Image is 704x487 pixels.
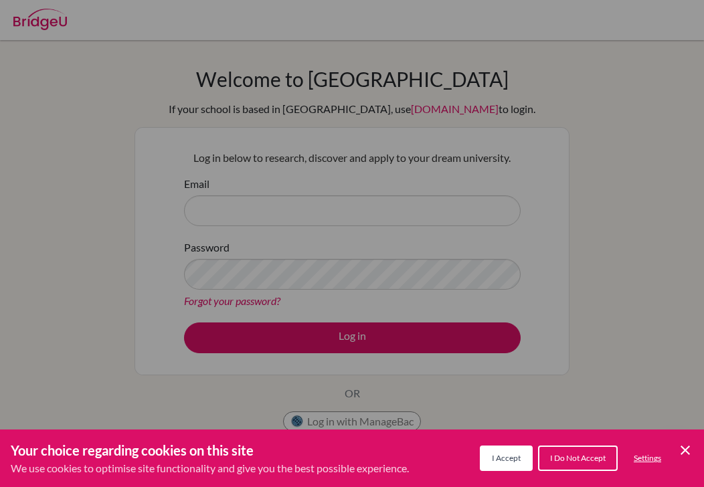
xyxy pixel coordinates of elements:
[550,453,606,463] span: I Do Not Accept
[11,440,409,460] h3: Your choice regarding cookies on this site
[480,446,533,471] button: I Accept
[677,442,693,458] button: Save and close
[492,453,521,463] span: I Accept
[11,460,409,476] p: We use cookies to optimise site functionality and give you the best possible experience.
[623,447,672,470] button: Settings
[634,453,661,463] span: Settings
[538,446,618,471] button: I Do Not Accept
